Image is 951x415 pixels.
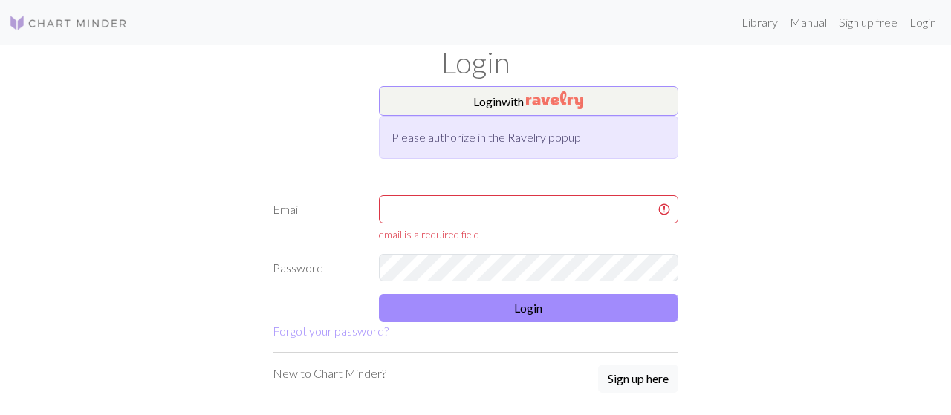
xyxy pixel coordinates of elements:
img: Ravelry [526,91,583,109]
button: Sign up here [598,365,678,393]
p: New to Chart Minder? [273,365,386,382]
button: Loginwith [379,86,679,116]
h1: Login [52,45,899,80]
a: Manual [784,7,833,37]
a: Login [903,7,942,37]
div: Please authorize in the Ravelry popup [379,116,679,159]
label: Password [264,254,370,282]
a: Forgot your password? [273,324,389,338]
a: Library [736,7,784,37]
label: Email [264,195,370,242]
img: Logo [9,14,128,32]
a: Sign up here [598,365,678,394]
a: Sign up free [833,7,903,37]
div: email is a required field [379,226,679,242]
button: Login [379,294,679,322]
